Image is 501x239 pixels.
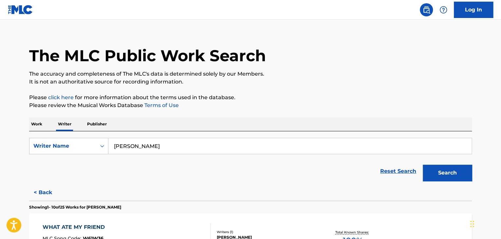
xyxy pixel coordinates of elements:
button: Search [423,165,472,181]
p: Total Known Shares: [335,230,370,235]
p: Please review the Musical Works Database [29,101,472,109]
p: It is not an authoritative source for recording information. [29,78,472,86]
a: Public Search [420,3,433,16]
a: Log In [454,2,493,18]
iframe: Chat Widget [468,208,501,239]
p: Work [29,117,44,131]
p: Writer [56,117,73,131]
p: Showing 1 - 10 of 25 Works for [PERSON_NAME] [29,204,121,210]
div: Writer Name [33,142,92,150]
div: Writers ( 1 ) [217,230,316,234]
img: search [422,6,430,14]
img: help [439,6,447,14]
a: Terms of Use [143,102,179,108]
p: Publisher [85,117,109,131]
div: Help [437,3,450,16]
button: < Back [29,184,68,201]
a: Reset Search [377,164,419,178]
a: click here [48,94,74,101]
div: Drag [470,214,474,234]
p: Please for more information about the terms used in the database. [29,94,472,101]
div: WHAT ATE MY FRIEND [43,223,108,231]
p: The accuracy and completeness of The MLC's data is determined solely by our Members. [29,70,472,78]
form: Search Form [29,138,472,184]
h1: The MLC Public Work Search [29,46,266,65]
img: MLC Logo [8,5,33,14]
